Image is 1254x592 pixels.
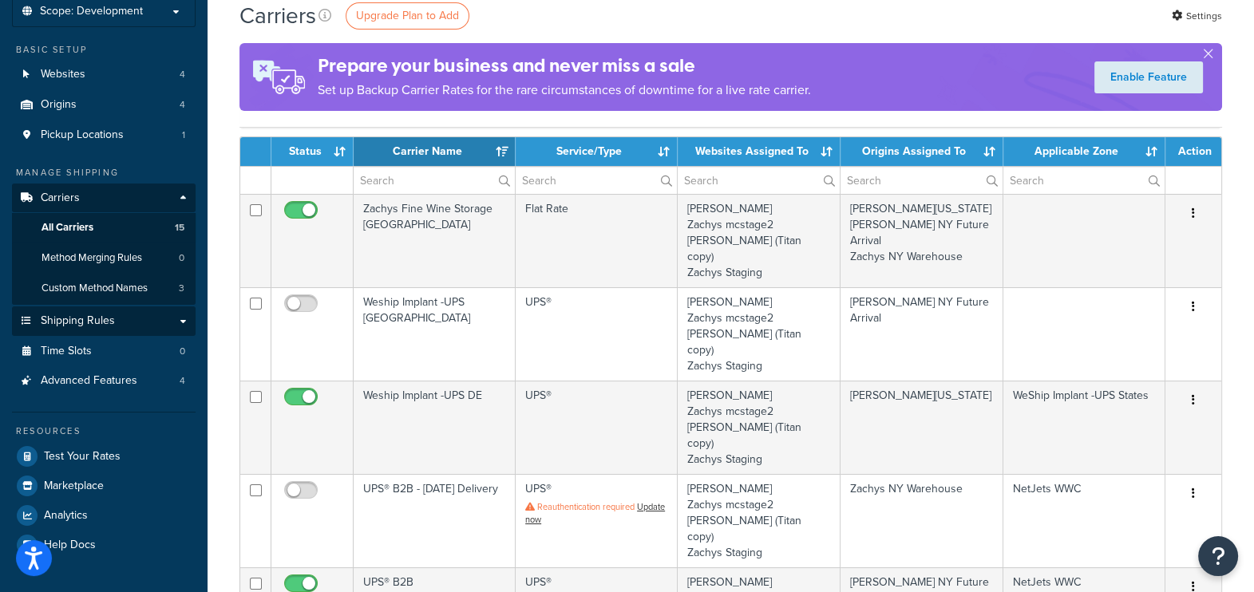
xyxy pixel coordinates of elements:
[1172,5,1222,27] a: Settings
[41,68,85,81] span: Websites
[44,480,104,493] span: Marketplace
[12,306,196,336] a: Shipping Rules
[12,501,196,530] a: Analytics
[41,191,80,205] span: Carriers
[12,274,196,303] a: Custom Method Names 3
[42,282,148,295] span: Custom Method Names
[40,5,143,18] span: Scope: Development
[12,366,196,396] a: Advanced Features 4
[12,337,196,366] li: Time Slots
[12,60,196,89] a: Websites 4
[179,251,184,265] span: 0
[354,167,515,194] input: Search
[678,287,841,381] td: [PERSON_NAME] Zachys mcstage2 [PERSON_NAME] (Titan copy) Zachys Staging
[841,194,1003,287] td: [PERSON_NAME][US_STATE] [PERSON_NAME] NY Future Arrival Zachys NY Warehouse
[12,120,196,150] li: Pickup Locations
[44,509,88,523] span: Analytics
[354,287,516,381] td: Weship Implant -UPS [GEOGRAPHIC_DATA]
[41,374,137,388] span: Advanced Features
[12,424,196,438] div: Resources
[841,137,1003,166] th: Origins Assigned To: activate to sort column ascending
[318,79,811,101] p: Set up Backup Carrier Rates for the rare circumstances of downtime for a live rate carrier.
[1003,381,1165,474] td: WeShip Implant -UPS States
[175,221,184,235] span: 15
[12,243,196,273] a: Method Merging Rules 0
[516,137,678,166] th: Service/Type: activate to sort column ascending
[516,167,677,194] input: Search
[354,137,516,166] th: Carrier Name: activate to sort column ascending
[12,274,196,303] li: Custom Method Names
[12,90,196,120] li: Origins
[354,194,516,287] td: Zachys Fine Wine Storage [GEOGRAPHIC_DATA]
[525,500,665,526] a: Update now
[841,167,1003,194] input: Search
[1094,61,1203,93] a: Enable Feature
[516,194,678,287] td: Flat Rate
[44,539,96,552] span: Help Docs
[516,287,678,381] td: UPS®
[180,98,185,112] span: 4
[271,137,354,166] th: Status: activate to sort column ascending
[678,137,841,166] th: Websites Assigned To: activate to sort column ascending
[1165,137,1221,166] th: Action
[841,474,1003,567] td: Zachys NY Warehouse
[44,450,121,464] span: Test Your Rates
[12,166,196,180] div: Manage Shipping
[12,531,196,559] a: Help Docs
[12,472,196,500] a: Marketplace
[516,381,678,474] td: UPS®
[318,53,811,79] h4: Prepare your business and never miss a sale
[346,2,469,30] a: Upgrade Plan to Add
[12,243,196,273] li: Method Merging Rules
[516,474,678,567] td: UPS®
[12,60,196,89] li: Websites
[841,381,1003,474] td: [PERSON_NAME][US_STATE]
[12,90,196,120] a: Origins 4
[12,184,196,305] li: Carriers
[1003,167,1165,194] input: Search
[12,366,196,396] li: Advanced Features
[12,43,196,57] div: Basic Setup
[182,128,185,142] span: 1
[41,314,115,328] span: Shipping Rules
[42,221,93,235] span: All Carriers
[41,98,77,112] span: Origins
[12,337,196,366] a: Time Slots 0
[354,474,516,567] td: UPS® B2B - [DATE] Delivery
[12,184,196,213] a: Carriers
[1003,474,1165,567] td: NetJets WWC
[1198,536,1238,576] button: Open Resource Center
[180,68,185,81] span: 4
[678,167,840,194] input: Search
[41,345,92,358] span: Time Slots
[179,282,184,295] span: 3
[12,213,196,243] li: All Carriers
[180,374,185,388] span: 4
[12,120,196,150] a: Pickup Locations 1
[1003,137,1165,166] th: Applicable Zone: activate to sort column ascending
[41,128,124,142] span: Pickup Locations
[354,381,516,474] td: Weship Implant -UPS DE
[678,194,841,287] td: [PERSON_NAME] Zachys mcstage2 [PERSON_NAME] (Titan copy) Zachys Staging
[356,7,459,24] span: Upgrade Plan to Add
[239,43,318,111] img: ad-rules-rateshop-fe6ec290ccb7230408bd80ed9643f0289d75e0ffd9eb532fc0e269fcd187b520.png
[678,381,841,474] td: [PERSON_NAME] Zachys mcstage2 [PERSON_NAME] (Titan copy) Zachys Staging
[12,213,196,243] a: All Carriers 15
[42,251,142,265] span: Method Merging Rules
[537,500,635,513] span: Reauthentication required
[12,442,196,471] a: Test Your Rates
[180,345,185,358] span: 0
[678,474,841,567] td: [PERSON_NAME] Zachys mcstage2 [PERSON_NAME] (Titan copy) Zachys Staging
[841,287,1003,381] td: [PERSON_NAME] NY Future Arrival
